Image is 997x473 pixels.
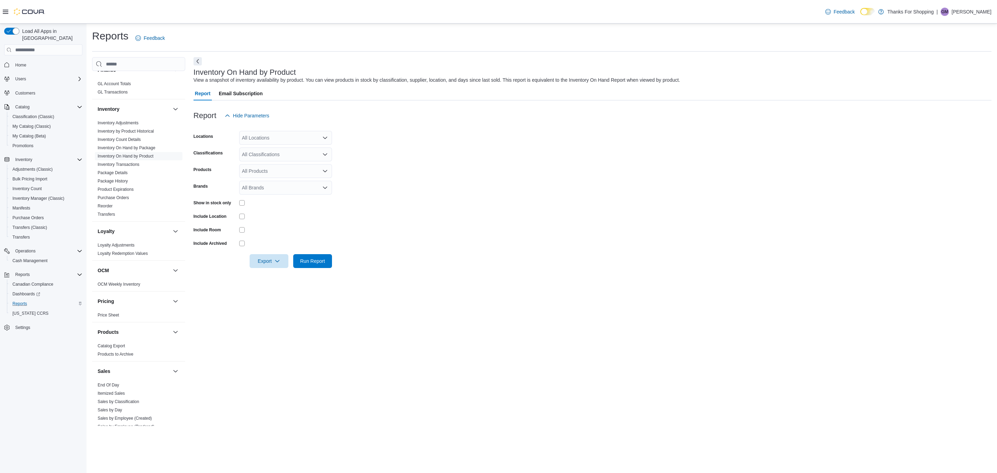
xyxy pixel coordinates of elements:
span: Hide Parameters [233,112,269,119]
span: Inventory On Hand by Package [98,145,155,151]
span: Reports [10,300,82,308]
span: Adjustments (Classic) [12,167,53,172]
span: Loyalty Adjustments [98,242,135,248]
span: Email Subscription [219,87,263,100]
div: Pricing [92,311,185,322]
button: Users [1,74,85,84]
span: Inventory Adjustments [98,120,138,126]
a: Reports [10,300,30,308]
span: Canadian Compliance [10,280,82,288]
span: Transfers [12,234,30,240]
span: Feedback [144,35,165,42]
span: Reports [15,272,30,277]
button: Products [98,329,170,336]
span: End Of Day [98,382,119,388]
button: Inventory Count [7,184,85,194]
span: Inventory Count [10,185,82,193]
a: Inventory Count [10,185,45,193]
a: Inventory On Hand by Product [98,154,153,159]
a: Customers [12,89,38,97]
span: Manifests [12,205,30,211]
span: GM [941,8,948,16]
a: Promotions [10,142,36,150]
div: Products [92,342,185,361]
a: End Of Day [98,383,119,387]
a: Sales by Classification [98,399,139,404]
div: OCM [92,280,185,291]
span: Bulk Pricing Import [12,176,47,182]
span: OCM Weekly Inventory [98,282,140,287]
a: Feedback [823,5,857,19]
span: Home [15,62,26,68]
h3: Loyalty [98,228,115,235]
button: Sales [98,368,170,375]
a: Sales by Employee (Tendered) [98,424,154,429]
a: Product Expirations [98,187,134,192]
div: Loyalty [92,241,185,260]
span: Users [12,75,82,83]
button: Inventory [1,155,85,164]
button: Home [1,60,85,70]
span: Home [12,60,82,69]
input: Dark Mode [860,8,875,15]
a: Inventory On Hand by Package [98,145,155,150]
button: Purchase Orders [7,213,85,223]
a: Itemized Sales [98,391,125,396]
button: Transfers (Classic) [7,223,85,232]
button: Operations [1,246,85,256]
button: Inventory Manager (Classic) [7,194,85,203]
p: Thanks For Shopping [887,8,934,16]
span: Inventory Manager (Classic) [10,194,82,203]
a: Cash Management [10,257,50,265]
a: Inventory by Product Historical [98,129,154,134]
span: Promotions [10,142,82,150]
a: Settings [12,323,33,332]
button: Inventory [98,106,170,113]
button: Inventory [12,155,35,164]
a: Inventory Count Details [98,137,141,142]
a: Purchase Orders [98,195,129,200]
span: Reports [12,270,82,279]
span: My Catalog (Classic) [12,124,51,129]
p: [PERSON_NAME] [952,8,991,16]
a: Catalog Export [98,343,125,348]
label: Include Archived [194,241,227,246]
label: Include Location [194,214,226,219]
label: Classifications [194,150,223,156]
img: Cova [14,8,45,15]
span: Canadian Compliance [12,282,53,287]
button: Sales [171,367,180,375]
div: Gaelan Malloy [941,8,949,16]
span: Dashboards [12,291,40,297]
button: Next [194,57,202,65]
button: Run Report [293,254,332,268]
button: Operations [12,247,38,255]
a: Package Details [98,170,128,175]
span: My Catalog (Beta) [10,132,82,140]
span: Export [254,254,284,268]
span: Sales by Day [98,407,122,413]
button: Settings [1,322,85,332]
span: Washington CCRS [10,309,82,318]
button: Reports [12,270,33,279]
button: Pricing [171,297,180,305]
span: Transfers (Classic) [12,225,47,230]
a: Loyalty Redemption Values [98,251,148,256]
span: Report [195,87,210,100]
button: Manifests [7,203,85,213]
h3: Products [98,329,119,336]
a: Classification (Classic) [10,113,57,121]
h3: Sales [98,368,110,375]
button: Cash Management [7,256,85,266]
button: Users [12,75,29,83]
button: OCM [98,267,170,274]
span: Cash Management [10,257,82,265]
span: Classification (Classic) [12,114,54,119]
button: Canadian Compliance [7,279,85,289]
span: Operations [15,248,36,254]
a: Inventory Manager (Classic) [10,194,67,203]
a: My Catalog (Beta) [10,132,49,140]
span: Inventory Manager (Classic) [12,196,64,201]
